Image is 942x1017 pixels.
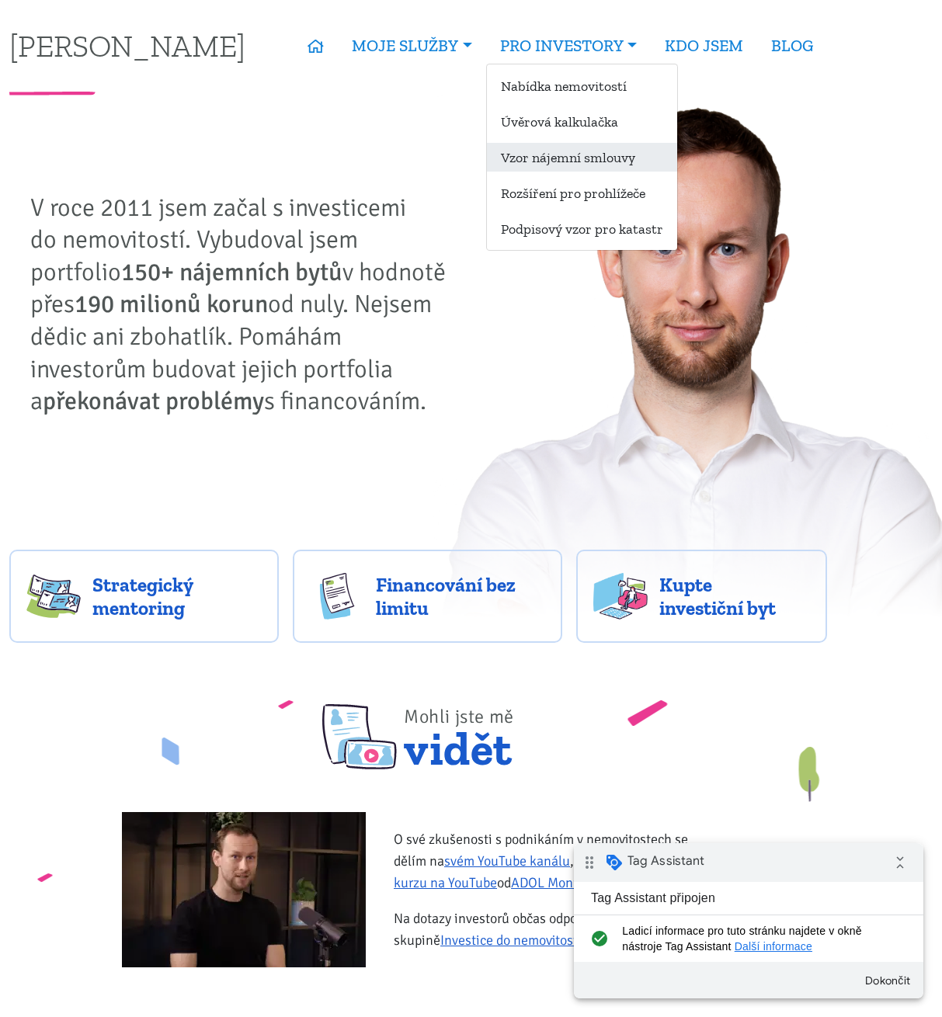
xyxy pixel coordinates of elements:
a: Rozšíření pro prohlížeče [487,179,677,207]
span: vidět [404,686,514,769]
a: Podpisový vzor pro katastr [487,214,677,243]
p: Na dotazy investorů občas odpovídám na facebookové skupině . [394,908,722,951]
img: flats [593,573,648,620]
p: V roce 2011 jsem začal s investicemi do nemovitostí. Vybudoval jsem portfolio v hodnotě přes od n... [30,192,457,418]
a: Strategický mentoring [9,550,279,643]
a: PRO INVESTORY [486,28,651,64]
a: KDO JSEM [651,28,757,64]
button: Dokončit [284,123,343,151]
a: BLOG [757,28,827,64]
span: Financování bez limitu [376,573,545,620]
i: check_circle [12,80,38,111]
a: svém YouTube kanálu [444,852,570,869]
a: ADOL Monitoru [511,874,601,891]
a: Financování bez limitu [293,550,562,643]
a: Kupte investiční byt [576,550,827,643]
strong: 150+ nájemních bytů [121,257,342,287]
img: finance [310,573,364,620]
p: O své zkušenosti s podnikáním v nemovitostech se dělím na , a dále v od s [PERSON_NAME]. [394,828,722,894]
strong: 190 milionů korun [75,289,268,319]
span: Kupte investiční byt [659,573,810,620]
span: Ladicí informace pro tuto stránku najdete v okně nástroje Tag Assistant [48,80,324,111]
a: Vzor nájemní smlouvy [487,143,677,172]
span: Strategický mentoring [92,573,262,620]
span: Tag Assistant [54,10,130,26]
a: Nabídka nemovitostí [487,71,677,100]
a: Investice do nemovitostí [440,932,582,949]
img: strategy [26,573,81,620]
a: [PERSON_NAME] [9,30,245,61]
a: MOJE SLUŽBY [338,28,485,64]
strong: překonávat problémy [43,386,264,416]
span: Mohli jste mě [404,705,514,728]
i: Sbalit odznak ladění [311,4,342,35]
a: Úvěrová kalkulačka [487,107,677,136]
a: Další informace [161,97,238,109]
